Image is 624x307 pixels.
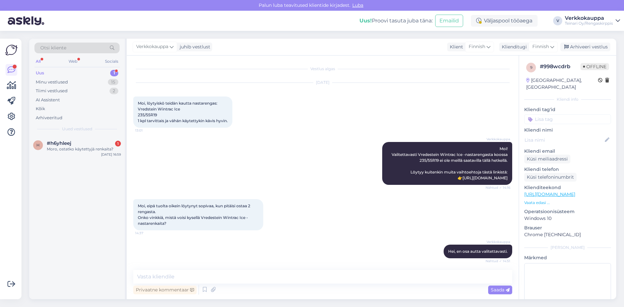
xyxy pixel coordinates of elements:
[67,57,79,66] div: Web
[524,173,577,182] div: Küsi telefoninumbrit
[524,254,611,261] p: Märkmed
[115,141,121,147] div: 1
[524,191,575,197] a: [URL][DOMAIN_NAME]
[435,15,463,27] button: Emailid
[565,16,620,26] a: VerkkokauppaTeinari Oy/Rengaskirppis
[524,200,611,206] p: Vaata edasi ...
[104,57,120,66] div: Socials
[524,114,611,124] input: Lisa tag
[486,239,510,244] span: Verkkokauppa
[524,148,611,155] p: Kliendi email
[524,231,611,238] p: Chrome [TECHNICAL_ID]
[135,128,160,133] span: 13:01
[110,70,118,76] div: 1
[135,231,160,236] span: 14:37
[36,70,44,76] div: Uus
[526,77,598,91] div: [GEOGRAPHIC_DATA], [GEOGRAPHIC_DATA]
[540,63,580,70] div: # 998wcdrb
[491,287,510,293] span: Saada
[138,101,228,123] span: Moi, löytyiskö teidän kautta nastarengas: Vredstein Wintrac Ice 235/55R19 1 kpl tarvittais ja väh...
[108,79,118,85] div: 15
[101,152,121,157] div: [DATE] 16:59
[62,126,92,132] span: Uued vestlused
[36,88,68,94] div: Tiimi vestlused
[177,44,210,50] div: juhib vestlust
[36,115,62,121] div: Arhiveeritud
[359,17,433,25] div: Proovi tasuta juba täna:
[47,140,71,146] span: #h6yhleej
[524,106,611,113] p: Kliendi tag'id
[486,259,510,263] span: Nähtud ✓ 14:51
[133,66,512,72] div: Vestlus algas
[486,185,510,190] span: Nähtud ✓ 14:16
[471,15,538,27] div: Väljaspool tööaega
[499,44,527,50] div: Klienditugi
[36,97,60,103] div: AI Assistent
[136,43,168,50] span: Verkkokauppa
[524,215,611,222] p: Windows 10
[36,106,45,112] div: Kõik
[133,286,197,294] div: Privaatne kommentaar
[133,80,512,85] div: [DATE]
[486,137,510,142] span: Verkkokauppa
[36,143,40,147] span: h
[524,184,611,191] p: Klienditeekond
[524,96,611,102] div: Kliendi info
[40,45,66,51] span: Otsi kliente
[447,44,463,50] div: Klient
[5,44,18,56] img: Askly Logo
[530,65,532,70] span: 9
[359,18,372,24] b: Uus!
[47,146,121,152] div: Moro, ostatko käytettyjä renkaita?
[448,249,508,254] span: Hei, en osa autta valitettavasti.
[525,136,604,144] input: Lisa nimi
[469,43,485,50] span: Finnish
[560,43,610,51] div: Arhiveeri vestlus
[34,57,42,66] div: All
[580,63,609,70] span: Offline
[524,245,611,250] div: [PERSON_NAME]
[524,224,611,231] p: Brauser
[565,21,613,26] div: Teinari Oy/Rengaskirppis
[524,155,570,163] div: Küsi meiliaadressi
[565,16,613,21] div: Verkkokauppa
[524,208,611,215] p: Operatsioonisüsteem
[36,79,68,85] div: Minu vestlused
[110,88,118,94] div: 2
[532,43,549,50] span: Finnish
[553,16,562,25] div: V
[138,203,251,226] span: Moi, eipä tuolta oikein löytynyt sopivaa, kun pitäisi ostaa 2 rengasta. Onko vinkkiä, mistä voisi...
[350,2,365,8] span: Luba
[524,127,611,134] p: Kliendi nimi
[524,166,611,173] p: Kliendi telefon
